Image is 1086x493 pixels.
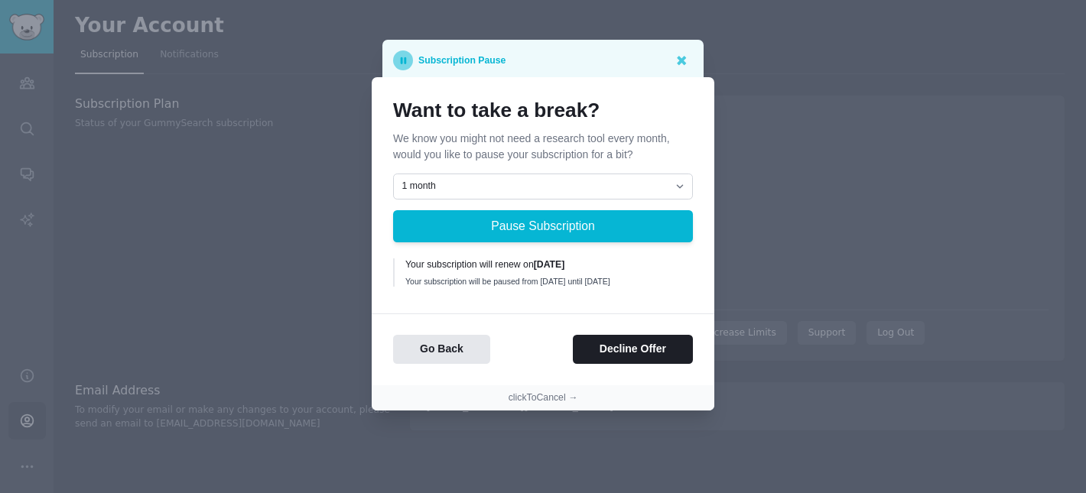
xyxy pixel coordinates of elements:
[573,335,693,365] button: Decline Offer
[393,210,693,242] button: Pause Subscription
[393,335,490,365] button: Go Back
[509,391,578,405] button: clickToCancel →
[405,258,682,272] div: Your subscription will renew on
[393,99,693,123] h1: Want to take a break?
[393,131,693,163] p: We know you might not need a research tool every month, would you like to pause your subscription...
[405,276,682,287] div: Your subscription will be paused from [DATE] until [DATE]
[418,50,506,70] p: Subscription Pause
[534,259,565,270] b: [DATE]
